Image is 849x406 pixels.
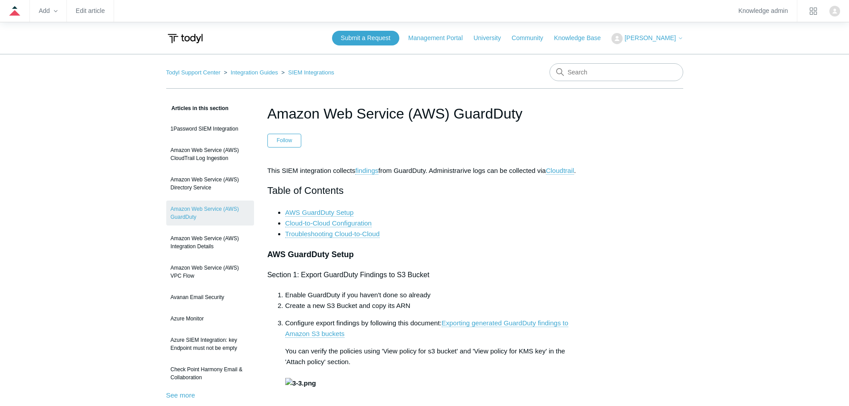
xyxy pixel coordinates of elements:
li: SIEM Integrations [279,69,334,76]
a: Avanan Email Security [166,289,254,306]
button: [PERSON_NAME] [611,33,683,44]
a: Community [512,33,552,43]
span: [PERSON_NAME] [624,34,676,41]
a: See more [166,391,195,399]
a: Amazon Web Service (AWS) VPC Flow [166,259,254,284]
a: Azure SIEM Integration: key Endpoint must not be empty [166,332,254,357]
p: Configure export findings by following this document: [285,318,582,339]
a: Cloudtrail [546,167,574,175]
h1: Amazon Web Service (AWS) GuardDuty [267,103,582,124]
a: Knowledge admin [738,8,788,13]
a: AWS GuardDuty Setup [285,209,354,217]
zd-hc-trigger: Add [39,8,57,13]
a: findings [355,167,378,175]
a: Submit a Request [332,31,399,45]
a: SIEM Integrations [288,69,334,76]
li: Create a new S3 Bucket and copy its ARN [285,300,582,311]
a: 1Password SIEM Integration [166,120,254,137]
a: Amazon Web Service (AWS) CloudTrail Log Ingestion [166,142,254,167]
input: Search [550,63,683,81]
h4: Section 1: Export GuardDuty Findings to S3 Bucket [267,269,582,281]
a: Management Portal [408,33,472,43]
a: Todyl Support Center [166,69,221,76]
li: Enable GuardDuty if you haven't done so already [285,290,582,300]
zd-hc-trigger: Click your profile icon to open the profile menu [829,6,840,16]
p: You can verify the policies using 'View policy for s3 bucket' and 'View policy for KMS key' in th... [285,346,582,399]
a: Troubleshooting Cloud-to-Cloud [285,230,380,238]
h2: Table of Contents [267,183,582,198]
a: Cloud-to-Cloud Configuration [285,219,372,227]
span: Articles in this section [166,105,229,111]
a: Edit article [76,8,105,13]
a: University [473,33,509,43]
a: Amazon Web Service (AWS) Directory Service [166,171,254,196]
img: user avatar [829,6,840,16]
p: This SIEM integration collects from GuardDuty. Administrarive logs can be collected via . [267,165,582,176]
a: Azure Monitor [166,310,254,327]
h3: AWS GuardDuty Setup [267,248,582,261]
button: Follow Article [267,134,302,147]
li: Todyl Support Center [166,69,222,76]
img: Todyl Support Center Help Center home page [166,30,204,47]
a: Knowledge Base [554,33,610,43]
li: Integration Guides [222,69,279,76]
a: Check Point Harmony Email & Collaboration [166,361,254,386]
img: 3-3.png [285,378,316,389]
a: Amazon Web Service (AWS) Integration Details [166,230,254,255]
a: Amazon Web Service (AWS) GuardDuty [166,201,254,226]
a: Integration Guides [230,69,278,76]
